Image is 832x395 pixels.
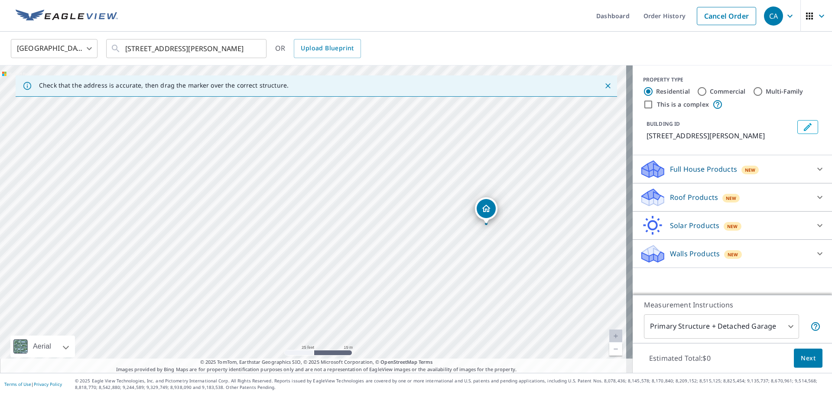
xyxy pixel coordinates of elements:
a: Privacy Policy [34,381,62,387]
p: © 2025 Eagle View Technologies, Inc. and Pictometry International Corp. All Rights Reserved. Repo... [75,378,828,391]
p: Solar Products [670,220,719,231]
span: Next [801,353,816,364]
div: CA [764,7,783,26]
span: Your report will include the primary structure and a detached garage if one exists. [810,321,821,332]
input: Search by address or latitude-longitude [125,36,249,61]
div: Aerial [30,336,54,357]
a: Current Level 20, Zoom In Disabled [609,330,622,343]
div: PROPERTY TYPE [643,76,822,84]
div: Walls ProductsNew [640,243,825,264]
p: Walls Products [670,248,720,259]
p: Check that the address is accurate, then drag the marker over the correct structure. [39,82,289,89]
button: Next [794,349,822,368]
p: | [4,382,62,387]
button: Edit building 1 [797,120,818,134]
div: Solar ProductsNew [640,215,825,236]
a: Upload Blueprint [294,39,361,58]
span: © 2025 TomTom, Earthstar Geographics SIO, © 2025 Microsoft Corporation, © [200,359,433,366]
label: Multi-Family [766,87,803,96]
p: Full House Products [670,164,737,174]
p: Estimated Total: $0 [642,349,718,368]
a: Current Level 20, Zoom Out [609,343,622,356]
p: [STREET_ADDRESS][PERSON_NAME] [647,131,794,141]
p: BUILDING ID [647,120,680,127]
a: OpenStreetMap [380,359,417,365]
button: Close [602,80,614,91]
label: Commercial [710,87,746,96]
span: New [726,195,737,202]
span: New [727,223,738,230]
div: Dropped pin, building 1, Residential property, 2219 Canyon Creek Dr Lafayette, IN 47909 [475,197,497,224]
label: This is a complex [657,100,709,109]
img: EV Logo [16,10,118,23]
a: Cancel Order [697,7,756,25]
div: OR [275,39,361,58]
div: Primary Structure + Detached Garage [644,314,799,339]
span: New [745,166,756,173]
label: Residential [656,87,690,96]
a: Terms of Use [4,381,31,387]
p: Roof Products [670,192,718,202]
div: [GEOGRAPHIC_DATA] [11,36,97,61]
span: Upload Blueprint [301,43,354,54]
a: Terms [419,359,433,365]
div: Full House ProductsNew [640,159,825,180]
div: Roof ProductsNew [640,187,825,208]
p: Measurement Instructions [644,300,821,310]
div: Aerial [10,336,75,357]
span: New [728,251,738,258]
